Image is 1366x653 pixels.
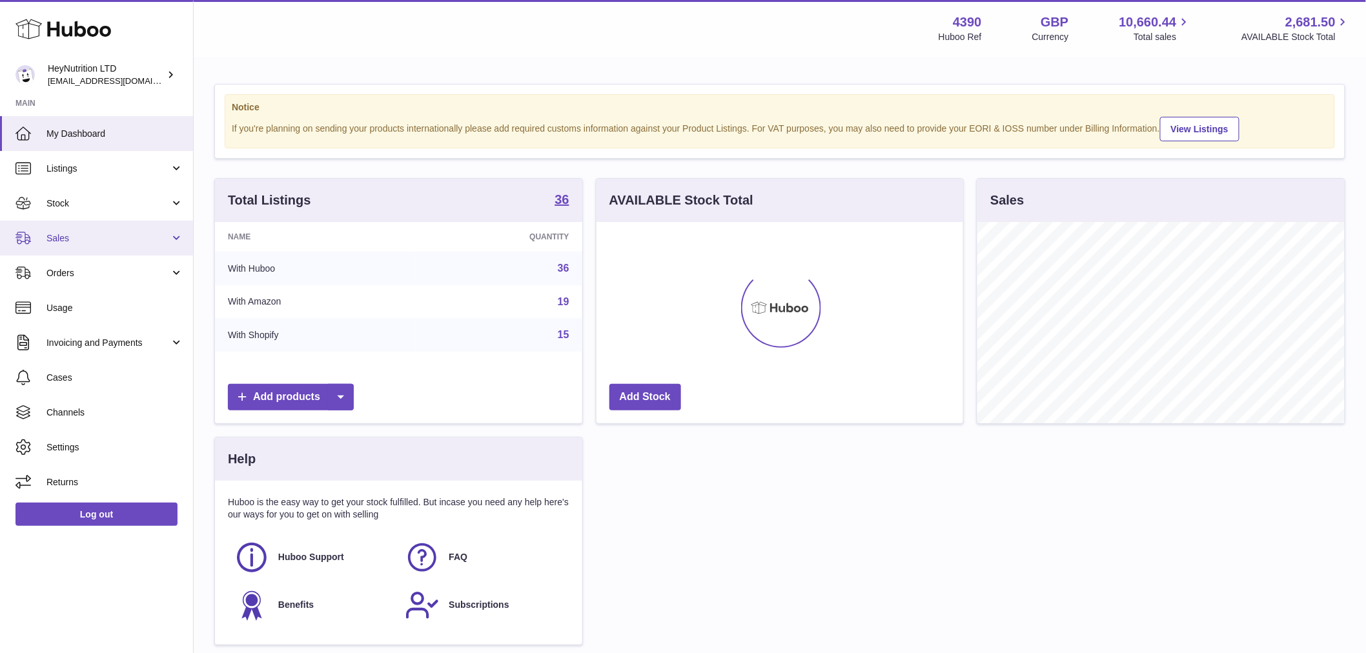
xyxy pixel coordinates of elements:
[46,302,183,314] span: Usage
[48,75,190,86] span: [EMAIL_ADDRESS][DOMAIN_NAME]
[558,296,569,307] a: 19
[46,128,183,140] span: My Dashboard
[1285,14,1336,31] span: 2,681.50
[46,407,183,419] span: Channels
[48,63,164,87] div: HeyNutrition LTD
[232,115,1328,141] div: If you're planning on sending your products internationally please add required customs informati...
[215,285,416,319] td: With Amazon
[1041,14,1068,31] strong: GBP
[939,31,982,43] div: Huboo Ref
[46,232,170,245] span: Sales
[555,193,569,208] a: 36
[1160,117,1239,141] a: View Listings
[558,329,569,340] a: 15
[228,192,311,209] h3: Total Listings
[46,163,170,175] span: Listings
[416,222,582,252] th: Quantity
[232,101,1328,114] strong: Notice
[1119,14,1176,31] span: 10,660.44
[449,599,509,611] span: Subscriptions
[46,267,170,279] span: Orders
[558,263,569,274] a: 36
[215,252,416,285] td: With Huboo
[1032,31,1069,43] div: Currency
[215,222,416,252] th: Name
[15,65,35,85] img: info@heynutrition.com
[46,372,183,384] span: Cases
[234,588,392,623] a: Benefits
[278,599,314,611] span: Benefits
[278,551,344,563] span: Huboo Support
[46,441,183,454] span: Settings
[46,197,170,210] span: Stock
[1134,31,1191,43] span: Total sales
[555,193,569,206] strong: 36
[405,540,562,575] a: FAQ
[234,540,392,575] a: Huboo Support
[228,496,569,521] p: Huboo is the easy way to get your stock fulfilled. But incase you need any help here's our ways f...
[609,384,681,410] a: Add Stock
[228,384,354,410] a: Add products
[46,337,170,349] span: Invoicing and Payments
[449,551,467,563] span: FAQ
[1241,14,1351,43] a: 2,681.50 AVAILABLE Stock Total
[15,503,178,526] a: Log out
[405,588,562,623] a: Subscriptions
[228,450,256,468] h3: Help
[609,192,753,209] h3: AVAILABLE Stock Total
[215,318,416,352] td: With Shopify
[953,14,982,31] strong: 4390
[1241,31,1351,43] span: AVAILABLE Stock Total
[46,476,183,488] span: Returns
[1119,14,1191,43] a: 10,660.44 Total sales
[990,192,1024,209] h3: Sales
